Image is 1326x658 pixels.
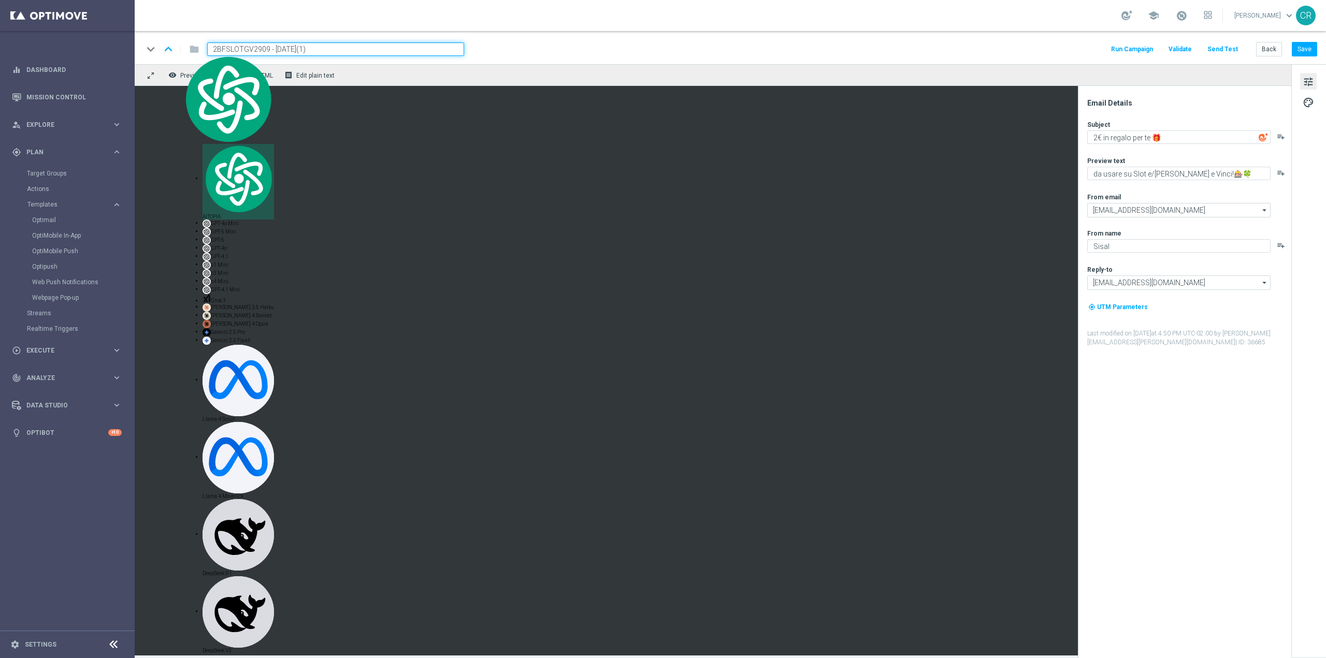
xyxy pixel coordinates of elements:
div: [PERSON_NAME] 3.5 Haiku [203,303,274,312]
span: school [1148,10,1159,21]
img: claude-35-opus.svg [203,320,211,328]
a: [PERSON_NAME]keyboard_arrow_down [1233,8,1296,23]
div: Webpage Pop-up [32,290,134,305]
div: AITOPIA [203,144,274,219]
img: claude-35-sonnet.svg [203,312,211,320]
span: palette [1303,96,1314,109]
span: Edit plain text [296,72,335,79]
a: Settings [25,641,56,648]
i: keyboard_arrow_right [112,400,122,410]
img: logo.svg [203,144,274,213]
div: GPT-4.1 [203,253,274,261]
div: Realtime Triggers [27,321,134,337]
div: GPT-4o [203,244,274,253]
img: gpt-black.svg [203,269,211,277]
a: Realtime Triggers [27,325,108,333]
button: Save [1292,42,1317,56]
span: | ID: 36685 [1235,339,1265,346]
div: GPT-4o Mini [203,220,274,228]
div: Dashboard [12,56,122,83]
div: Web Push Notifications [32,274,134,290]
label: From name [1087,229,1121,238]
i: keyboard_arrow_right [112,200,122,210]
img: claude-35-haiku.svg [203,303,211,312]
a: Streams [27,309,108,317]
img: llama-33-70b.svg [203,422,274,493]
div: CR [1296,6,1316,25]
img: gemini-20-flash.svg [203,337,211,345]
button: my_location UTM Parameters [1087,301,1149,313]
span: keyboard_arrow_down [1284,10,1295,21]
div: Mission Control [12,83,122,111]
i: lightbulb [12,428,21,437]
div: [PERSON_NAME] 4 Sonnet [203,312,274,320]
button: Data Studio keyboard_arrow_right [11,401,122,410]
button: playlist_add [1277,169,1285,177]
i: keyboard_arrow_right [112,345,122,355]
span: Analyze [26,375,112,381]
div: Streams [27,305,134,321]
div: o3 Mini [203,269,274,277]
div: Templates keyboard_arrow_right [27,200,122,209]
div: Target Groups [27,166,134,181]
button: lightbulb Optibot +10 [11,429,122,437]
div: OptiMobile Push [32,243,134,259]
img: gpt-black.svg [203,253,211,261]
button: remove_red_eye Preview [166,68,207,82]
button: track_changes Analyze keyboard_arrow_right [11,374,122,382]
div: Analyze [12,373,112,383]
button: Mission Control [11,93,122,101]
button: Validate [1167,42,1193,56]
div: Explore [12,120,112,129]
a: Actions [27,185,108,193]
img: logo.svg [182,54,274,144]
div: Optibot [12,419,122,446]
div: Optimail [32,212,134,228]
div: o4 Mini [203,277,274,286]
i: remove_red_eye [168,71,177,79]
button: Back [1256,42,1282,56]
div: DeepSeek R1 [203,499,274,576]
button: playlist_add [1277,133,1285,141]
button: Send Test [1206,42,1239,56]
div: Gemini 2.5 Pro [203,328,274,337]
a: Webpage Pop-up [32,294,108,302]
i: arrow_drop_down [1260,203,1270,217]
a: Web Push Notifications [32,278,108,286]
span: Validate [1169,46,1192,53]
a: Optibot [26,419,108,446]
img: gpt-black.svg [203,277,211,286]
span: Execute [26,347,112,354]
img: gpt-black.svg [203,286,211,294]
i: play_circle_outline [12,346,21,355]
button: receipt Edit plain text [282,68,339,82]
button: gps_fixed Plan keyboard_arrow_right [11,148,122,156]
label: Last modified on [DATE] at 4:50 PM UTC-02:00 by [PERSON_NAME][EMAIL_ADDRESS][PERSON_NAME][DOMAIN_... [1087,329,1290,347]
button: playlist_add [1277,241,1285,250]
button: equalizer Dashboard [11,66,122,74]
div: Plan [12,148,112,157]
label: Preview text [1087,157,1125,165]
button: person_search Explore keyboard_arrow_right [11,121,122,129]
div: Llama 4 Maverick [203,422,274,499]
input: Enter a unique template name [207,42,464,56]
i: receipt [284,71,293,79]
div: Data Studio [12,401,112,410]
span: Data Studio [26,402,112,408]
span: Plan [26,149,112,155]
i: my_location [1088,303,1096,311]
div: Email Details [1087,98,1290,108]
span: Preview [180,72,203,79]
i: arrow_drop_down [1260,276,1270,289]
div: DeepSeek V3 [203,576,274,653]
i: track_changes [12,373,21,383]
input: Select [1087,275,1271,290]
div: GPT-5 Mini [203,228,274,236]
